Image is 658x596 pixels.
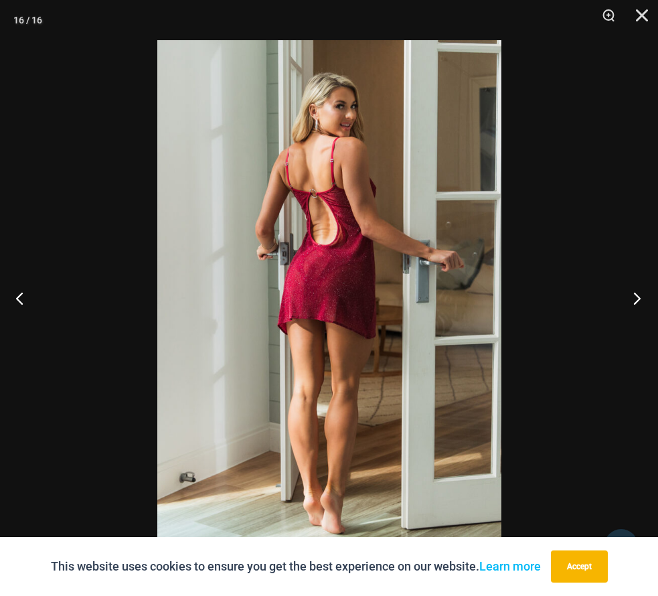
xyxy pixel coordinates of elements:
p: This website uses cookies to ensure you get the best experience on our website. [51,556,541,577]
div: 16 / 16 [13,10,42,30]
img: Guilty Pleasures Red 1260 Slip 02 [157,40,501,556]
button: Accept [551,550,608,583]
a: Learn more [479,559,541,573]
button: Next [608,265,658,331]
